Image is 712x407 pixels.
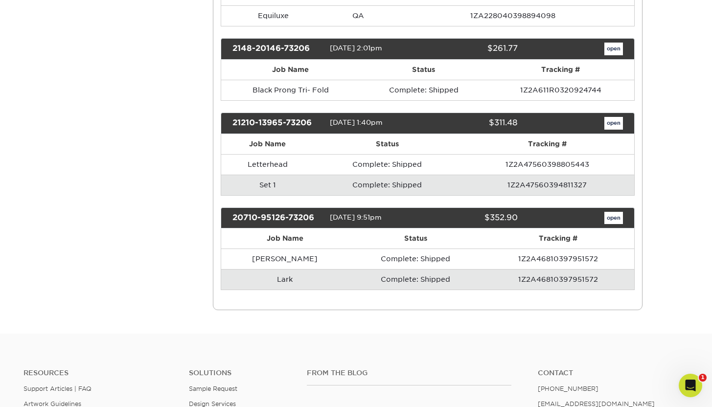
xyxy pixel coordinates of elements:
td: Complete: Shipped [348,249,482,269]
th: Tracking # [460,134,634,154]
div: $352.90 [420,212,525,225]
td: 1Z2A47560398805443 [460,154,634,175]
th: Job Name [221,228,348,249]
span: [DATE] 1:40pm [330,118,383,126]
span: [DATE] 2:01pm [330,44,382,52]
td: [PERSON_NAME] [221,249,348,269]
h4: Solutions [189,369,292,377]
td: 1Z2A611R0320924744 [487,80,634,100]
td: Black Prong Tri- Fold [221,80,360,100]
th: Job Name [221,134,314,154]
td: Complete: Shipped [314,175,460,195]
div: 20710-95126-73206 [225,212,330,225]
th: Job Name [221,60,360,80]
a: Support Articles | FAQ [23,385,92,392]
iframe: Intercom live chat [679,374,702,397]
div: 21210-13965-73206 [225,117,330,130]
a: open [604,117,623,130]
td: Complete: Shipped [314,154,460,175]
div: $261.77 [420,43,525,55]
td: 1ZA228040398894098 [391,5,634,26]
td: 1Z2A46810397951572 [482,249,634,269]
td: QA [325,5,391,26]
th: Status [348,228,482,249]
h4: From the Blog [307,369,512,377]
td: 1Z2A47560394811327 [460,175,634,195]
a: open [604,212,623,225]
th: Status [314,134,460,154]
td: 1Z2A46810397951572 [482,269,634,290]
span: 1 [699,374,707,382]
div: 2148-20146-73206 [225,43,330,55]
th: Status [360,60,487,80]
h4: Resources [23,369,174,377]
td: Equiluxe [221,5,325,26]
span: [DATE] 9:51pm [330,213,382,221]
a: open [604,43,623,55]
th: Tracking # [487,60,634,80]
td: Letterhead [221,154,314,175]
td: Complete: Shipped [348,269,482,290]
div: $311.48 [420,117,525,130]
a: [PHONE_NUMBER] [538,385,598,392]
td: Set 1 [221,175,314,195]
td: Complete: Shipped [360,80,487,100]
a: Sample Request [189,385,237,392]
td: Lark [221,269,348,290]
th: Tracking # [482,228,634,249]
a: Contact [538,369,689,377]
